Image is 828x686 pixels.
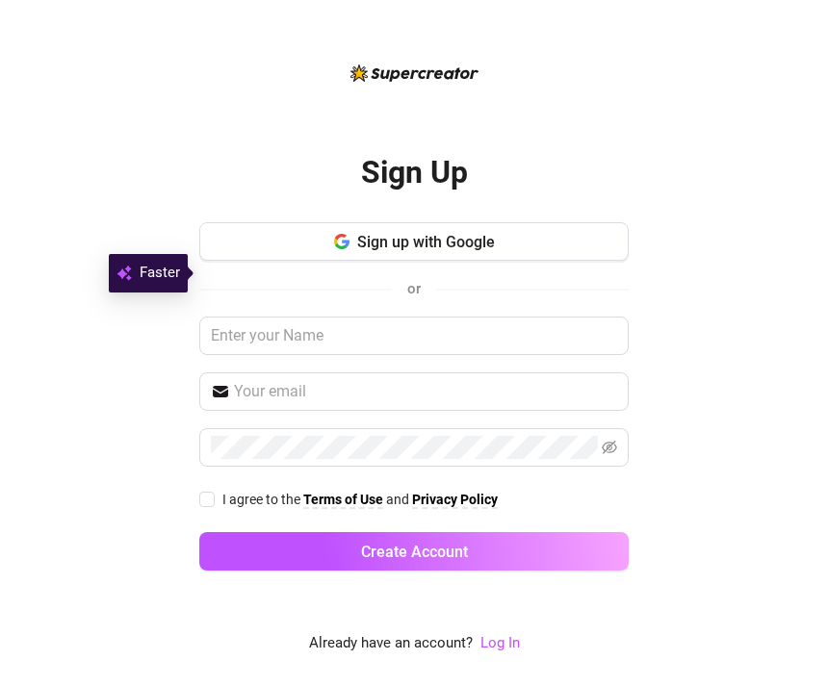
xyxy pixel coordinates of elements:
span: Already have an account? [309,632,473,655]
span: I agree to the [222,492,303,507]
img: svg%3e [116,262,132,285]
span: eye-invisible [602,440,617,455]
a: Privacy Policy [412,492,498,509]
strong: Terms of Use [303,492,383,507]
button: Sign up with Google [199,222,629,261]
input: Your email [234,380,617,403]
h2: Sign Up [361,153,468,192]
a: Log In [480,632,520,655]
span: or [407,280,421,297]
input: Enter your Name [199,317,629,355]
span: and [386,492,412,507]
span: Create Account [361,543,468,561]
span: Faster [140,262,180,285]
button: Create Account [199,532,629,571]
a: Log In [480,634,520,651]
span: Sign up with Google [357,233,495,251]
img: logo-BBDzfeDw.svg [350,64,479,82]
strong: Privacy Policy [412,492,498,507]
a: Terms of Use [303,492,383,509]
